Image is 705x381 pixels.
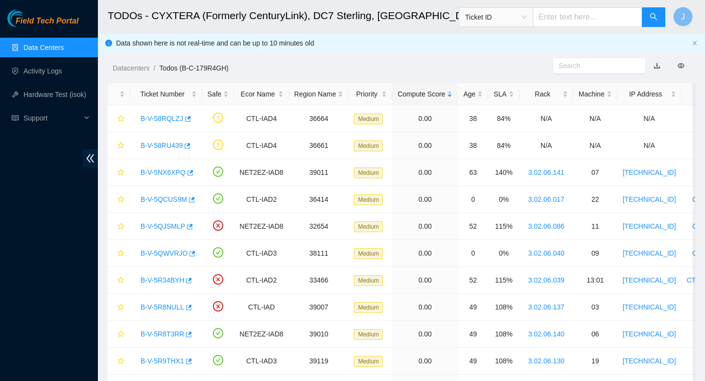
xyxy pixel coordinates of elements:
[117,223,124,231] span: star
[528,168,564,176] a: 3.02.06.141
[488,240,519,267] td: 0%
[623,222,676,230] a: [TECHNICAL_ID]
[458,105,488,132] td: 38
[623,357,676,365] a: [TECHNICAL_ID]
[141,276,184,284] a: B-V-5R34BYH
[673,7,693,26] button: J
[23,108,81,128] span: Support
[573,186,617,213] td: 22
[141,168,186,176] a: B-V-5NX6XPQ
[234,105,288,132] td: CTL-IAD4
[646,58,668,73] button: download
[573,105,617,132] td: N/A
[528,303,564,311] a: 3.02.06.137
[117,357,124,365] span: star
[458,159,488,186] td: 63
[623,330,676,338] a: [TECHNICAL_ID]
[692,40,698,46] span: close
[650,13,658,22] span: search
[213,167,223,177] span: check-circle
[642,7,665,27] button: search
[458,132,488,159] td: 38
[573,240,617,267] td: 09
[392,294,458,321] td: 0.00
[153,64,155,72] span: /
[623,249,676,257] a: [TECHNICAL_ID]
[141,330,184,338] a: B-V-5R8T3RR
[113,299,125,315] button: star
[528,276,564,284] a: 3.02.06.039
[392,159,458,186] td: 0.00
[113,245,125,261] button: star
[354,302,383,313] span: Medium
[117,304,124,311] span: star
[289,348,349,375] td: 39119
[617,105,681,132] td: N/A
[533,7,642,27] input: Enter text here...
[141,115,183,122] a: B-V-58RQLZJ
[234,321,288,348] td: NET2EZ-IAD8
[141,249,188,257] a: B-V-5QWVRJO
[289,159,349,186] td: 39011
[234,159,288,186] td: NET2EZ-IAD8
[289,132,349,159] td: 36661
[573,348,617,375] td: 19
[354,167,383,178] span: Medium
[573,159,617,186] td: 07
[392,132,458,159] td: 0.00
[7,10,49,27] img: Akamai Technologies
[117,277,124,285] span: star
[141,142,183,149] a: B-V-58RU439
[113,326,125,342] button: star
[113,191,125,207] button: star
[573,294,617,321] td: 03
[392,240,458,267] td: 0.00
[573,132,617,159] td: N/A
[465,10,527,24] span: Ticket ID
[289,213,349,240] td: 32654
[654,62,660,70] a: download
[528,357,564,365] a: 3.02.06.130
[528,195,564,203] a: 3.02.06.017
[623,168,676,176] a: [TECHNICAL_ID]
[117,250,124,258] span: star
[117,115,124,123] span: star
[117,331,124,338] span: star
[488,348,519,375] td: 108%
[528,222,564,230] a: 3.02.06.086
[458,186,488,213] td: 0
[528,330,564,338] a: 3.02.06.140
[488,213,519,240] td: 115%
[234,294,288,321] td: CTL-IAD
[354,248,383,259] span: Medium
[458,213,488,240] td: 52
[458,267,488,294] td: 52
[354,329,383,340] span: Medium
[354,141,383,151] span: Medium
[354,194,383,205] span: Medium
[488,132,519,159] td: 84%
[12,115,19,121] span: read
[213,220,223,231] span: close-circle
[113,165,125,180] button: star
[117,169,124,177] span: star
[528,249,564,257] a: 3.02.06.040
[234,132,288,159] td: CTL-IAD4
[213,193,223,204] span: check-circle
[678,62,684,69] span: eye
[392,105,458,132] td: 0.00
[392,213,458,240] td: 0.00
[213,301,223,311] span: close-circle
[354,275,383,286] span: Medium
[23,91,86,98] a: Hardware Test (isok)
[392,186,458,213] td: 0.00
[458,321,488,348] td: 49
[234,213,288,240] td: NET2EZ-IAD8
[559,60,632,71] input: Search
[213,113,223,123] span: exclamation-circle
[573,213,617,240] td: 11
[289,240,349,267] td: 38111
[113,64,149,72] a: Datacenters
[488,159,519,186] td: 140%
[573,267,617,294] td: 13:01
